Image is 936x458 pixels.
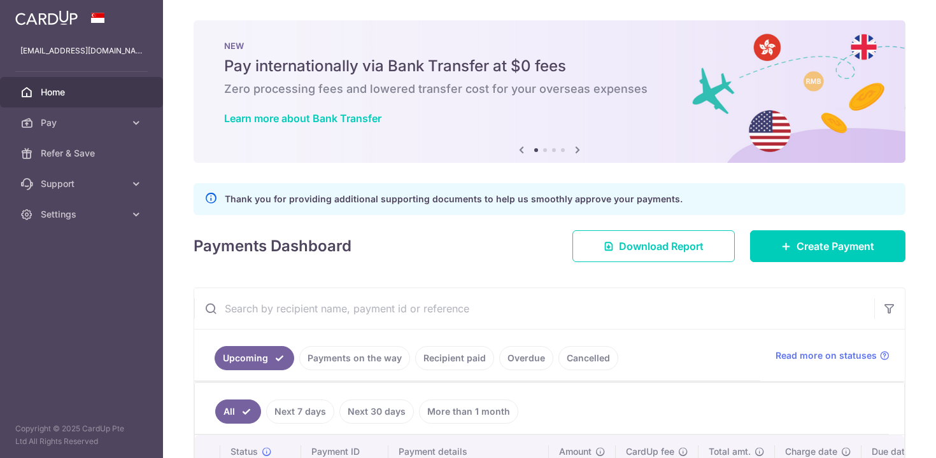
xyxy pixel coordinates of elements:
[20,45,143,57] p: [EMAIL_ADDRESS][DOMAIN_NAME]
[224,81,875,97] h6: Zero processing fees and lowered transfer cost for your overseas expenses
[854,420,923,452] iframe: Opens a widget where you can find more information
[626,445,674,458] span: CardUp fee
[558,346,618,370] a: Cancelled
[299,346,410,370] a: Payments on the way
[709,445,751,458] span: Total amt.
[224,112,381,125] a: Learn more about Bank Transfer
[225,191,683,207] p: Thank you for providing additional supporting documents to help us smoothly approve your payments.
[499,346,553,370] a: Overdue
[224,56,875,76] h5: Pay internationally via Bank Transfer at $0 fees
[415,346,494,370] a: Recipient paid
[785,445,837,458] span: Charge date
[224,41,875,51] p: NEW
[15,10,78,25] img: CardUp
[194,288,874,329] input: Search by recipient name, payment id or reference
[572,230,735,262] a: Download Report
[41,86,125,99] span: Home
[776,349,890,362] a: Read more on statuses
[750,230,905,262] a: Create Payment
[41,177,125,190] span: Support
[339,399,414,424] a: Next 30 days
[559,445,592,458] span: Amount
[266,399,334,424] a: Next 7 days
[41,147,125,160] span: Refer & Save
[619,239,704,254] span: Download Report
[194,20,905,163] img: Bank transfer banner
[215,399,261,424] a: All
[215,346,294,370] a: Upcoming
[194,235,351,258] h4: Payments Dashboard
[230,445,258,458] span: Status
[872,445,910,458] span: Due date
[419,399,518,424] a: More than 1 month
[797,239,874,254] span: Create Payment
[41,116,125,129] span: Pay
[41,208,125,221] span: Settings
[776,349,877,362] span: Read more on statuses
